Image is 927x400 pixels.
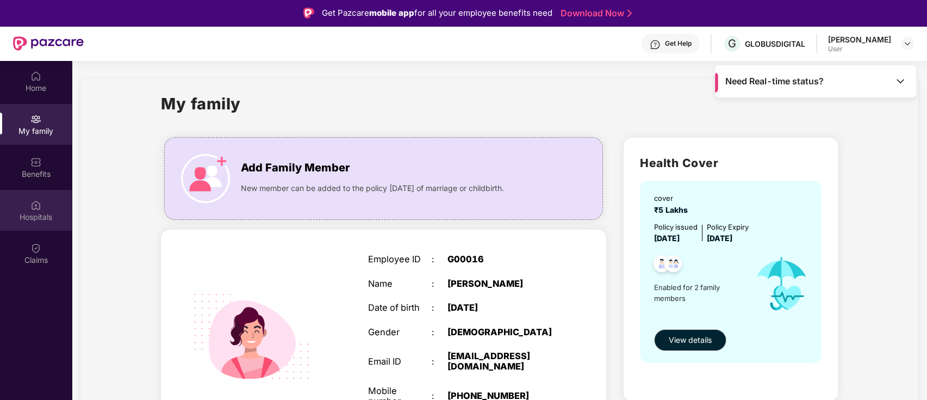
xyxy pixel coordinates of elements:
[303,8,314,19] img: Logo
[161,91,241,116] h1: My family
[650,39,661,50] img: svg+xml;base64,PHN2ZyBpZD0iSGVscC0zMngzMiIgeG1sbnM9Imh0dHA6Ly93d3cudzMub3JnLzIwMDAvc3ZnIiB3aWR0aD...
[665,39,692,48] div: Get Help
[30,71,41,82] img: svg+xml;base64,PHN2ZyBpZD0iSG9tZSIgeG1sbnM9Imh0dHA6Ly93d3cudzMub3JnLzIwMDAvc3ZnIiB3aWR0aD0iMjAiIG...
[828,45,891,53] div: User
[627,8,632,19] img: Stroke
[654,193,692,204] div: cover
[432,279,447,289] div: :
[654,282,744,304] span: Enabled for 2 family members
[30,114,41,125] img: svg+xml;base64,PHN2ZyB3aWR0aD0iMjAiIGhlaWdodD0iMjAiIHZpZXdCb3g9IjAgMCAyMCAyMCIgZmlsbD0ibm9uZSIgeG...
[447,351,558,372] div: [EMAIL_ADDRESS][DOMAIN_NAME]
[30,200,41,211] img: svg+xml;base64,PHN2ZyBpZD0iSG9zcGl0YWxzIiB4bWxucz0iaHR0cDovL3d3dy53My5vcmcvMjAwMC9zdmciIHdpZHRoPS...
[13,36,84,51] img: New Pazcare Logo
[447,303,558,313] div: [DATE]
[707,233,732,243] span: [DATE]
[725,76,824,87] span: Need Real-time status?
[447,279,558,289] div: [PERSON_NAME]
[707,221,749,232] div: Policy Expiry
[368,356,431,367] div: Email ID
[241,159,350,176] span: Add Family Member
[654,205,692,214] span: ₹5 Lakhs
[432,356,447,367] div: :
[895,76,906,87] img: Toggle Icon
[368,327,431,337] div: Gender
[181,154,230,203] img: icon
[432,327,447,337] div: :
[447,327,558,337] div: [DEMOGRAPHIC_DATA]
[30,157,41,168] img: svg+xml;base64,PHN2ZyBpZD0iQmVuZWZpdHMiIHhtbG5zPSJodHRwOi8vd3d3LnczLm9yZy8yMDAwL3N2ZyIgd2lkdGg9Ij...
[447,254,558,264] div: G00016
[660,252,687,279] img: svg+xml;base64,PHN2ZyB4bWxucz0iaHR0cDovL3d3dy53My5vcmcvMjAwMC9zdmciIHdpZHRoPSI0OC45MTUiIGhlaWdodD...
[640,154,821,172] h2: Health Cover
[654,329,726,351] button: View details
[432,303,447,313] div: :
[30,243,41,254] img: svg+xml;base64,PHN2ZyBpZD0iQ2xhaW0iIHhtbG5zPSJodHRwOi8vd3d3LnczLm9yZy8yMDAwL3N2ZyIgd2lkdGg9IjIwIi...
[322,7,552,20] div: Get Pazcare for all your employee benefits need
[828,34,891,45] div: [PERSON_NAME]
[649,252,675,279] img: svg+xml;base64,PHN2ZyB4bWxucz0iaHR0cDovL3d3dy53My5vcmcvMjAwMC9zdmciIHdpZHRoPSI0OC45NDMiIGhlaWdodD...
[368,279,431,289] div: Name
[654,221,698,232] div: Policy issued
[561,8,629,19] a: Download Now
[241,182,504,194] span: New member can be added to the policy [DATE] of marriage or childbirth.
[368,303,431,313] div: Date of birth
[369,8,414,18] strong: mobile app
[654,233,680,243] span: [DATE]
[728,37,736,50] span: G
[368,254,431,264] div: Employee ID
[745,39,805,49] div: GLOBUSDIGITAL
[903,39,912,48] img: svg+xml;base64,PHN2ZyBpZD0iRHJvcGRvd24tMzJ4MzIiIHhtbG5zPSJodHRwOi8vd3d3LnczLm9yZy8yMDAwL3N2ZyIgd2...
[745,244,819,324] img: icon
[669,334,712,346] span: View details
[432,254,447,264] div: :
